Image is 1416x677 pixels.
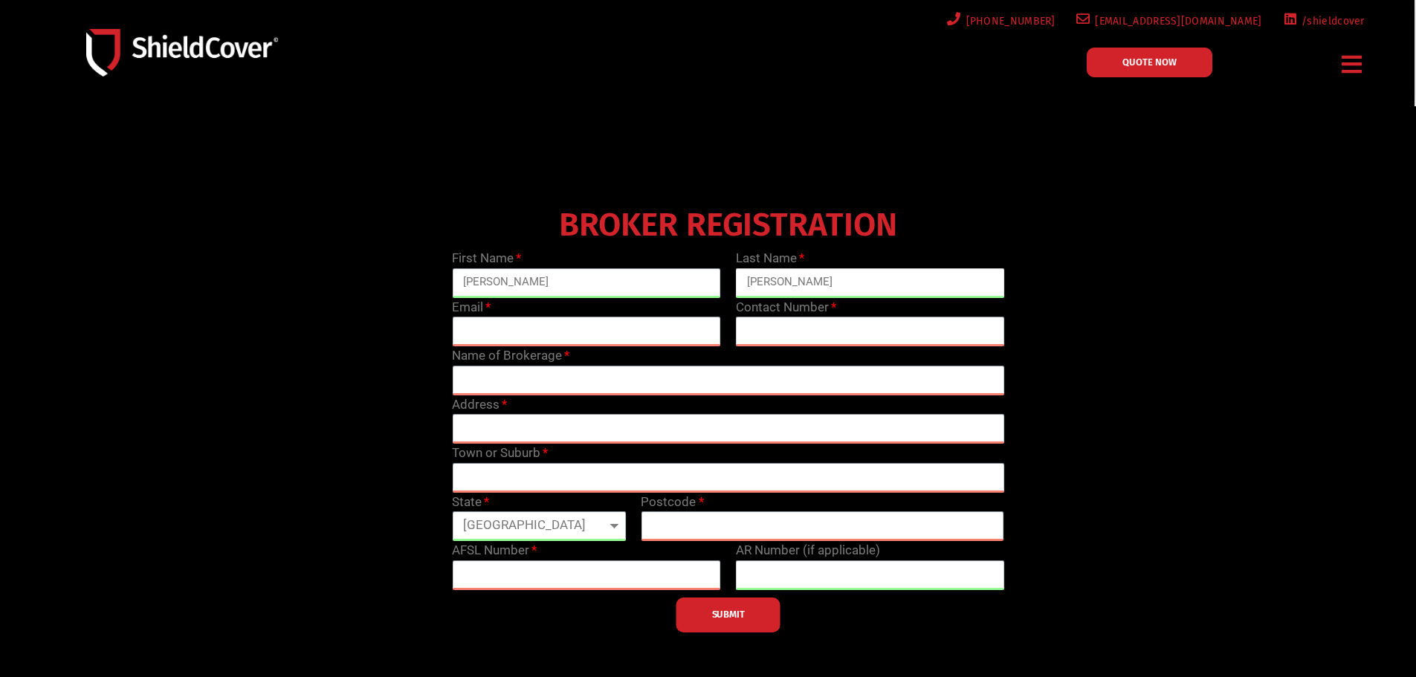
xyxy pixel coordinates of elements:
[452,493,489,512] label: State
[736,249,804,268] label: Last Name
[1280,12,1365,30] a: /shieldcover
[452,395,507,415] label: Address
[1122,57,1177,67] span: QUOTE NOW
[452,346,569,366] label: Name of Brokerage
[712,613,745,616] span: SUBMIT
[1087,48,1212,77] a: QUOTE NOW
[676,597,780,632] button: SUBMIT
[736,298,836,317] label: Contact Number
[452,444,548,463] label: Town or Suburb
[1296,12,1365,30] span: /shieldcover
[944,12,1055,30] a: [PHONE_NUMBER]
[452,249,521,268] label: First Name
[452,541,537,560] label: AFSL Number
[452,298,491,317] label: Email
[961,12,1055,30] span: [PHONE_NUMBER]
[86,29,278,76] img: Shield-Cover-Underwriting-Australia-logo-full
[444,216,1012,234] h4: BROKER REGISTRATION
[641,493,703,512] label: Postcode
[1090,12,1261,30] span: [EMAIL_ADDRESS][DOMAIN_NAME]
[1073,12,1262,30] a: [EMAIL_ADDRESS][DOMAIN_NAME]
[736,541,880,560] label: AR Number (if applicable)
[1336,47,1368,82] div: Menu Toggle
